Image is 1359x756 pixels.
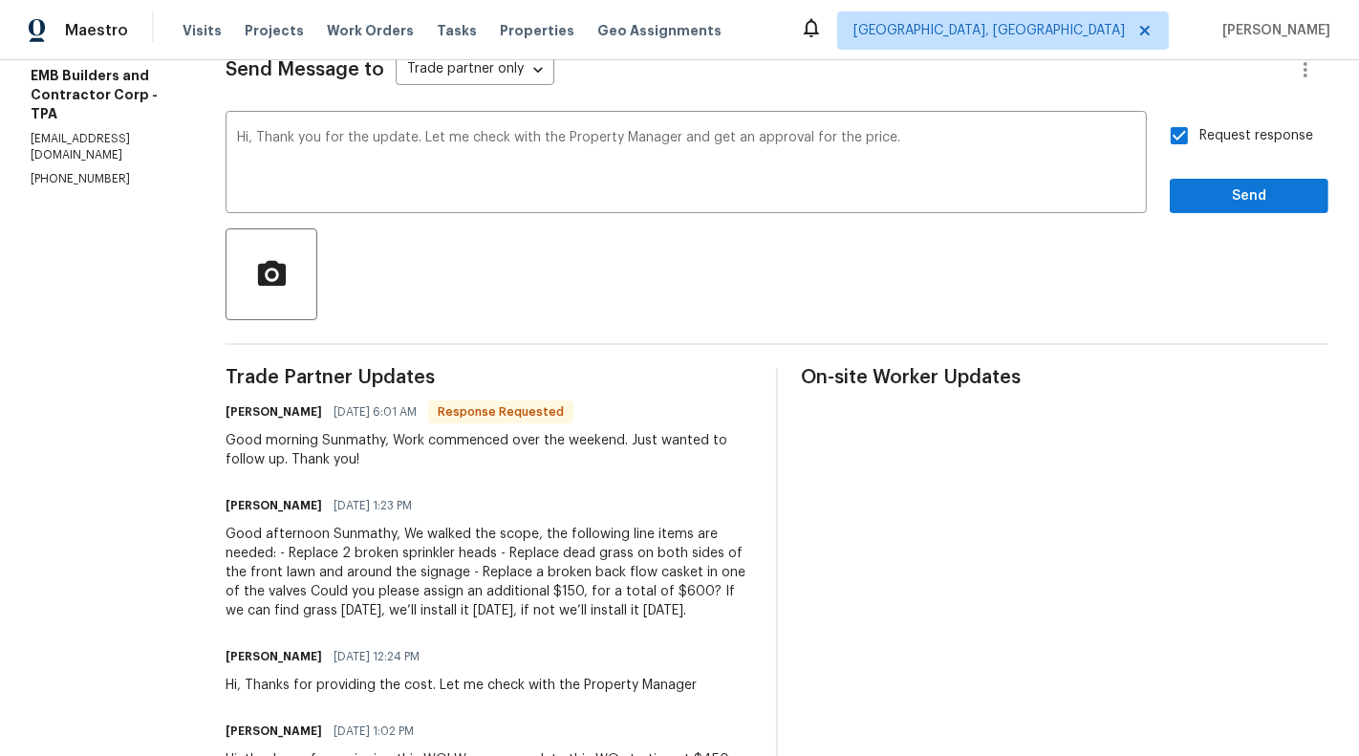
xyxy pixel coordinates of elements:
[226,402,322,421] h6: [PERSON_NAME]
[237,131,1135,198] textarea: Hi, Thank you for the update. Let me check with the Property Manager and get an approval for the ...
[31,66,180,123] h5: EMB Builders and Contractor Corp - TPA
[226,722,322,741] h6: [PERSON_NAME]
[1199,126,1313,146] span: Request response
[31,171,180,187] p: [PHONE_NUMBER]
[1170,179,1328,214] button: Send
[334,722,414,741] span: [DATE] 1:02 PM
[437,24,477,37] span: Tasks
[226,525,753,620] div: Good afternoon Sunmathy, We walked the scope, the following line items are needed: - Replace 2 br...
[334,647,420,666] span: [DATE] 12:24 PM
[500,21,574,40] span: Properties
[1215,21,1330,40] span: [PERSON_NAME]
[65,21,128,40] span: Maestro
[226,368,753,387] span: Trade Partner Updates
[853,21,1125,40] span: [GEOGRAPHIC_DATA], [GEOGRAPHIC_DATA]
[226,496,322,515] h6: [PERSON_NAME]
[226,431,753,469] div: Good morning Sunmathy, Work commenced over the weekend. Just wanted to follow up. Thank you!
[430,402,572,421] span: Response Requested
[396,54,554,86] div: Trade partner only
[597,21,722,40] span: Geo Assignments
[1185,184,1313,208] span: Send
[183,21,222,40] span: Visits
[226,647,322,666] h6: [PERSON_NAME]
[226,676,697,695] div: Hi, Thanks for providing the cost. Let me check with the Property Manager
[226,60,384,79] span: Send Message to
[334,496,412,515] span: [DATE] 1:23 PM
[327,21,414,40] span: Work Orders
[245,21,304,40] span: Projects
[801,368,1328,387] span: On-site Worker Updates
[334,402,417,421] span: [DATE] 6:01 AM
[31,131,180,163] p: [EMAIL_ADDRESS][DOMAIN_NAME]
